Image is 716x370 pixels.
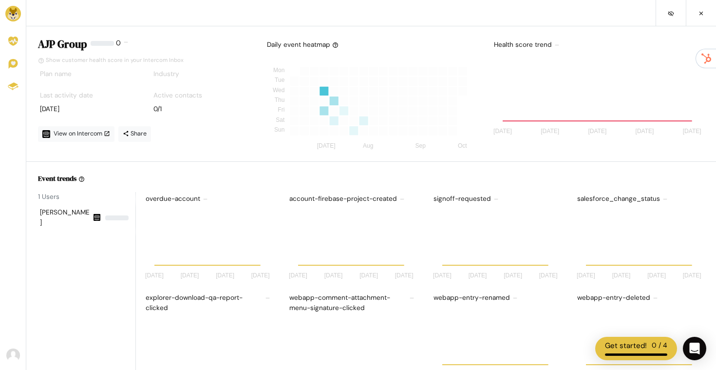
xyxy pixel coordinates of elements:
div: salesforce_change_status [575,192,704,206]
tspan: [DATE] [145,273,164,279]
tspan: [DATE] [395,273,414,279]
h6: Event trends [38,174,76,183]
span: View on Intercom [54,130,110,137]
img: Brand [5,6,21,21]
tspan: [DATE] [647,273,666,279]
tspan: [DATE] [577,273,595,279]
div: webapp-comment-attachment-menu-signature-clicked [287,291,416,315]
div: Open Intercom Messenger [683,337,706,360]
tspan: [DATE] [317,143,336,150]
div: 1 Users [38,192,135,202]
tspan: [DATE] [251,273,270,279]
div: NaN% [105,215,129,220]
div: Daily event heatmap [267,40,339,50]
tspan: Thu [275,97,285,103]
div: 0 / 4 [652,340,667,351]
tspan: Sun [274,126,284,133]
a: Share [118,126,151,142]
tspan: [DATE] [539,273,557,279]
tspan: Aug [363,143,373,150]
tspan: Sep [415,143,426,150]
tspan: Oct [458,143,467,150]
tspan: Mon [273,67,284,74]
tspan: [DATE] [683,128,701,135]
div: webapp-entry-deleted [575,291,704,305]
tspan: [DATE] [216,273,234,279]
tspan: [DATE] [289,273,307,279]
tspan: [DATE] [612,273,630,279]
div: signoff-requested [432,192,561,206]
tspan: Tue [275,77,285,84]
tspan: [DATE] [683,273,701,279]
div: explorer-download-qa-report-clicked [144,291,273,315]
div: [PERSON_NAME] [40,208,91,228]
div: overdue-account [144,192,273,206]
tspan: [DATE] [493,128,512,135]
tspan: [DATE] [504,273,522,279]
tspan: [DATE] [181,273,199,279]
img: Avatar [6,349,20,362]
label: Industry [153,69,179,79]
a: View on Intercom [38,126,114,142]
tspan: [DATE] [359,273,378,279]
div: Get started! [605,340,647,351]
tspan: [DATE] [433,273,452,279]
div: 0 [116,38,121,55]
tspan: Sat [276,117,285,123]
a: Show customer health score in your Intercom Inbox [38,57,184,64]
tspan: [DATE] [541,128,559,135]
div: [DATE] [40,104,135,114]
div: Health score trend [492,38,704,52]
div: webapp-entry-renamed [432,291,561,305]
label: Plan name [40,69,72,79]
tspan: [DATE] [468,273,487,279]
tspan: [DATE] [324,273,343,279]
div: 0/1 [153,104,248,114]
tspan: Fri [278,107,284,114]
label: Last activity date [40,91,93,100]
tspan: [DATE] [636,128,654,135]
h4: AJP Group [38,38,87,51]
label: Active contacts [153,91,202,100]
tspan: Wed [273,87,284,94]
tspan: [DATE] [588,128,606,135]
div: account-firebase-project-created [287,192,416,206]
